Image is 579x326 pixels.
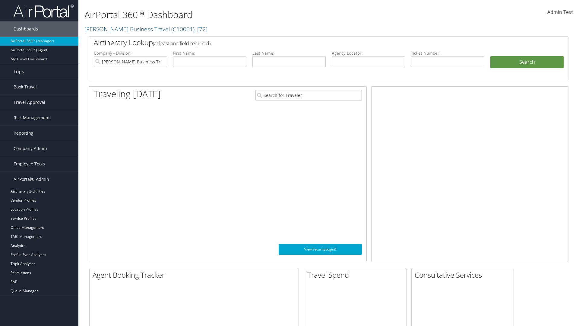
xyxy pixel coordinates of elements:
span: Employee Tools [14,156,45,171]
h2: Airtinerary Lookup [94,37,524,48]
button: Search [490,56,564,68]
span: Dashboards [14,21,38,37]
input: Search for Traveler [255,90,362,101]
label: Company - Division: [94,50,167,56]
span: Risk Management [14,110,50,125]
a: View SecurityLogic® [279,244,362,255]
span: Book Travel [14,79,37,94]
label: Last Name: [252,50,326,56]
h2: Consultative Services [415,270,514,280]
label: Agency Locator: [332,50,405,56]
a: [PERSON_NAME] Business Travel [84,25,207,33]
span: (at least one field required) [153,40,210,47]
span: Company Admin [14,141,47,156]
h2: Agent Booking Tracker [93,270,299,280]
h2: Travel Spend [307,270,406,280]
span: , [ 72 ] [195,25,207,33]
label: First Name: [173,50,246,56]
img: airportal-logo.png [13,4,74,18]
span: Travel Approval [14,95,45,110]
span: Trips [14,64,24,79]
a: Admin Test [547,3,573,22]
h1: Traveling [DATE] [94,88,161,100]
span: ( C10001 ) [171,25,195,33]
span: Reporting [14,126,33,141]
span: AirPortal® Admin [14,172,49,187]
h1: AirPortal 360™ Dashboard [84,8,410,21]
span: Admin Test [547,9,573,15]
label: Ticket Number: [411,50,484,56]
